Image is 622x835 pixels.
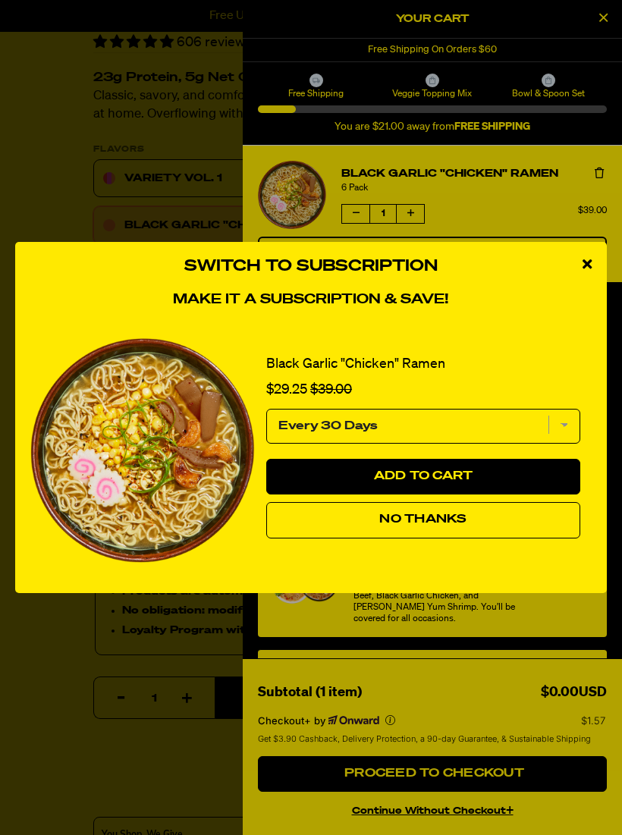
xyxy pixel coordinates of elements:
[266,459,580,495] button: Add to Cart
[310,383,352,397] span: $39.00
[266,409,580,444] select: subscription frequency
[30,292,592,309] h4: Make it a subscription & save!
[266,502,580,538] button: No Thanks
[567,242,607,287] div: close modal
[266,383,307,397] span: $29.25
[266,353,445,375] a: Black Garlic "Chicken" Ramen
[30,257,592,276] h3: Switch to Subscription
[374,470,473,482] span: Add to Cart
[379,513,466,526] span: No Thanks
[30,323,592,577] div: 1 of 1
[8,764,164,827] iframe: Marketing Popup
[30,338,255,562] img: View Black Garlic "Chicken" Ramen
